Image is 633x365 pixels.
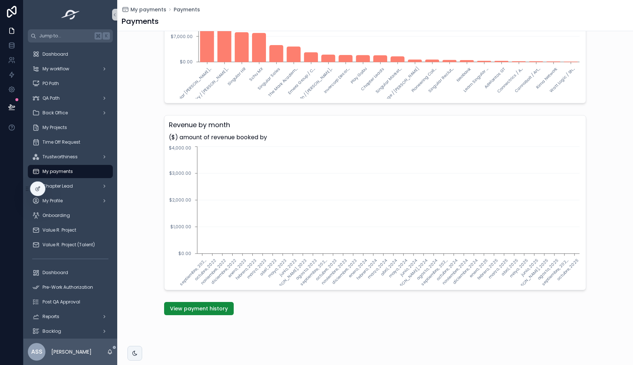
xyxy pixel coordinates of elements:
[483,66,507,90] text: Adelantos GT
[288,66,334,112] text: Staplcotn / [PERSON_NAME]...
[295,258,318,281] text: agosto, 2023
[28,325,113,338] a: Backlog
[468,258,489,279] text: enero, 2025
[199,258,227,286] text: noviembre, 2022
[31,347,42,356] span: ASS
[519,258,539,278] text: junio, 2025
[496,66,524,94] text: Connectrics / A...
[476,258,499,281] text: febrero, 2025
[178,250,191,257] tspan: $0.00
[103,33,109,39] span: K
[169,145,581,285] div: chart
[28,281,113,294] a: Pre-Work Authorization
[28,121,113,134] a: My Projects
[286,66,316,96] text: Emera Group / C...
[178,258,207,287] text: septiembre, 202...
[28,48,113,61] a: Dashboard
[28,224,113,237] a: Value R. Project
[419,258,449,287] text: septiembre, 202...
[322,66,351,95] text: Invercorp Desar...
[28,106,113,119] a: Back Office
[169,120,581,130] h3: Revenue by month
[360,66,386,92] text: Chapter Leads
[392,257,429,294] text: [PERSON_NAME], 2024
[42,299,80,305] span: Post QA Approval
[39,33,92,39] span: Jump to...
[42,125,67,130] span: My Projects
[226,66,247,87] text: Singular HR
[320,258,348,286] text: noviembre, 2023
[42,110,68,116] span: Back Office
[410,66,437,93] text: Pioneering Coll...
[245,258,268,280] text: marzo, 2023
[42,183,73,189] span: Chapter Lead
[42,270,68,276] span: Dashboard
[514,66,541,94] text: Cannabolt / Art...
[130,6,166,13] span: My payments
[548,66,576,94] text: Watt Logic / Sh...
[28,194,113,207] a: My Profile
[59,9,82,21] img: App logo
[536,258,559,281] text: agosto, 2025
[170,305,228,312] span: View payment history
[42,139,80,145] span: Time Off Request
[193,258,218,282] text: octubre, 2022
[174,6,200,13] a: Payments
[258,258,278,277] text: abril, 2023
[122,16,159,26] h1: Payments
[42,169,73,174] span: My payments
[28,310,113,323] a: Reports
[28,180,113,193] a: Chapter Lead
[331,258,359,285] text: diciembre, 2023
[271,258,308,294] text: [PERSON_NAME], 2023
[278,258,298,278] text: junio, 2023
[28,165,113,178] a: My payments
[28,209,113,222] a: Onboarding
[451,257,479,285] text: diciembre, 2024
[169,133,581,142] span: ($) amount of revenue booked by
[379,257,399,277] text: abril, 2024
[556,258,580,282] text: octubre, 2025
[366,257,389,280] text: marzo, 2024
[122,6,166,13] a: My payments
[415,257,439,281] text: agosto, 2024
[28,62,113,75] a: My workflow
[256,66,282,91] text: Singular Sales
[28,77,113,90] a: PO Path
[399,257,419,278] text: junio, 2024
[28,136,113,149] a: Time Off Request
[427,66,455,94] text: Singular Reclut...
[42,51,68,57] span: Dashboard
[500,258,519,277] text: abril, 2025
[314,258,338,282] text: octubre, 2023
[513,258,549,294] text: [PERSON_NAME], 2025
[42,154,78,160] span: Trustworthiness
[169,197,191,203] tspan: $2,000.00
[42,242,95,248] span: Value R. Project (Talent)
[180,59,193,65] tspan: $0.00
[170,224,191,230] tspan: $1,000.00
[42,328,61,334] span: Backlog
[170,66,212,108] text: Singular [PERSON_NAME]...
[374,66,403,95] text: Singular Market...
[42,284,93,290] span: Pre-Work Authorization
[388,257,409,279] text: mayo, 2024
[349,66,369,85] text: Play Gabu
[355,257,378,281] text: febrero, 2024
[28,266,113,279] a: Dashboard
[347,257,369,279] text: enero, 2024
[28,29,113,43] button: Jump to...K
[508,258,529,279] text: mayo, 2025
[186,66,230,110] text: Travelry / [PERSON_NAME]...
[28,150,113,163] a: Trustworthiness
[455,66,472,83] text: Neobank
[42,66,69,72] span: My workflow
[435,257,459,281] text: octubre, 2024
[28,295,113,309] a: Post QA Approval
[381,66,420,105] text: Forge / [PERSON_NAME]
[540,258,570,287] text: septiembre, 202...
[42,314,59,320] span: Reports
[169,145,191,151] tspan: $4,000.00
[42,81,59,86] span: PO Path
